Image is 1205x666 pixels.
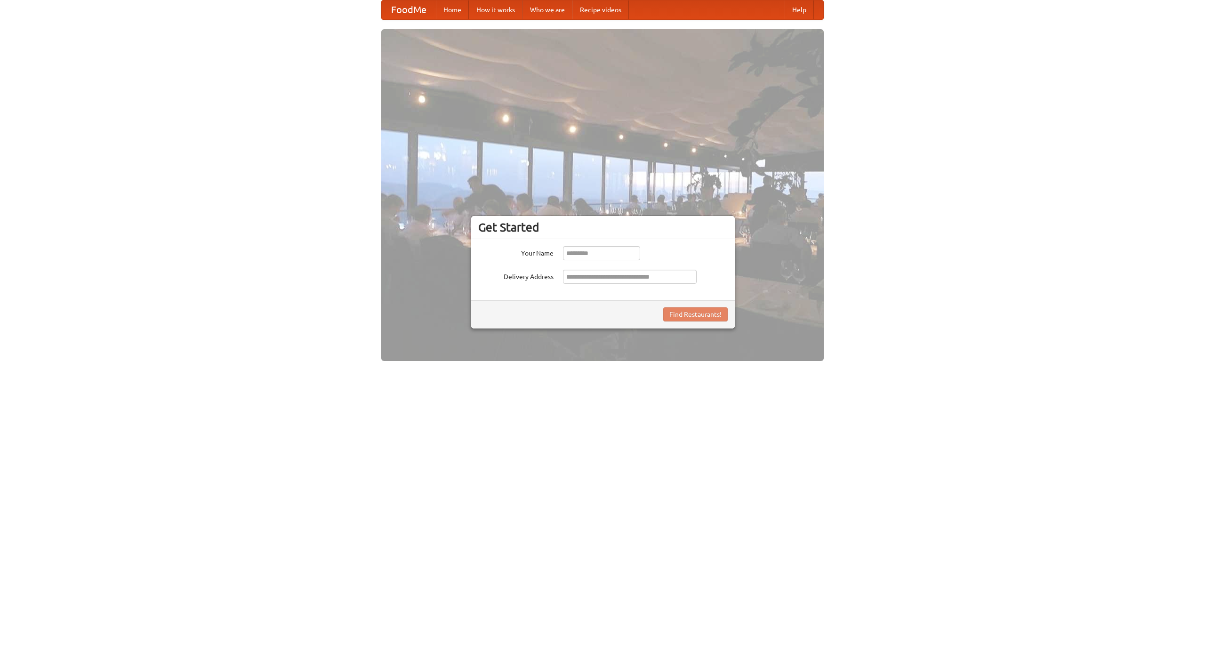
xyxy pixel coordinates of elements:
a: Help [785,0,814,19]
a: FoodMe [382,0,436,19]
a: Recipe videos [572,0,629,19]
label: Delivery Address [478,270,554,281]
button: Find Restaurants! [663,307,728,321]
a: Who we are [522,0,572,19]
a: Home [436,0,469,19]
a: How it works [469,0,522,19]
label: Your Name [478,246,554,258]
h3: Get Started [478,220,728,234]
